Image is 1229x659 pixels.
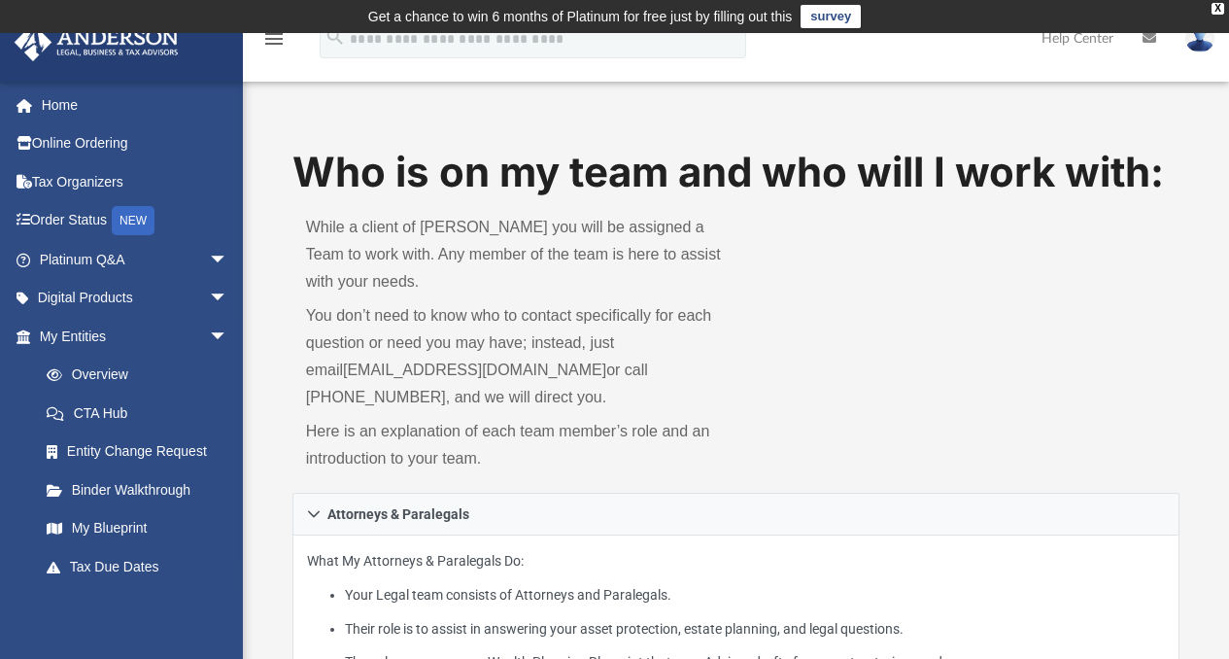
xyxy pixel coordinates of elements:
[209,240,248,280] span: arrow_drop_down
[27,509,248,548] a: My Blueprint
[209,586,248,626] span: arrow_drop_down
[112,206,154,235] div: NEW
[801,5,861,28] a: survey
[27,547,257,586] a: Tax Due Dates
[27,356,257,395] a: Overview
[27,470,257,509] a: Binder Walkthrough
[14,124,257,163] a: Online Ordering
[27,433,257,471] a: Entity Change Request
[9,23,185,61] img: Anderson Advisors Platinum Portal
[306,302,723,411] p: You don’t need to know who to contact specifically for each question or need you may have; instea...
[345,617,1165,642] li: Their role is to assist in answering your asset protection, estate planning, and legal questions.
[1185,24,1214,52] img: User Pic
[292,144,1180,201] h1: Who is on my team and who will I work with:
[209,317,248,357] span: arrow_drop_down
[14,240,257,279] a: Platinum Q&Aarrow_drop_down
[14,317,257,356] a: My Entitiesarrow_drop_down
[209,279,248,319] span: arrow_drop_down
[345,583,1165,607] li: Your Legal team consists of Attorneys and Paralegals.
[292,493,1180,536] a: Attorneys & Paralegals
[14,86,257,124] a: Home
[27,394,257,433] a: CTA Hub
[14,586,248,625] a: My [PERSON_NAME] Teamarrow_drop_down
[14,279,257,318] a: Digital Productsarrow_drop_down
[327,507,469,521] span: Attorneys & Paralegals
[14,162,257,201] a: Tax Organizers
[1212,3,1224,15] div: close
[306,214,723,295] p: While a client of [PERSON_NAME] you will be assigned a Team to work with. Any member of the team ...
[306,418,723,472] p: Here is an explanation of each team member’s role and an introduction to your team.
[368,5,793,28] div: Get a chance to win 6 months of Platinum for free just by filling out this
[262,37,286,51] a: menu
[14,201,257,241] a: Order StatusNEW
[262,27,286,51] i: menu
[343,362,606,378] a: [EMAIL_ADDRESS][DOMAIN_NAME]
[324,26,346,48] i: search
